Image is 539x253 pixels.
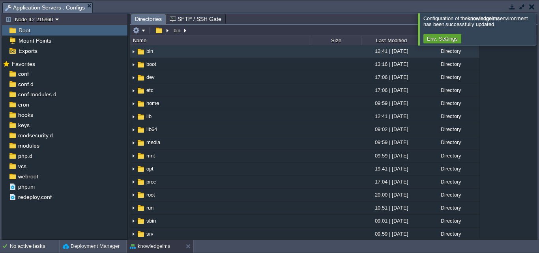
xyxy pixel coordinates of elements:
div: Directory [420,71,479,83]
a: run [145,204,155,211]
a: opt [145,165,155,172]
span: SFTP / SSH Gate [170,14,221,24]
a: etc [145,87,155,94]
span: Application Servers : Configs [5,3,85,13]
img: AMDAwAAAACH5BAEAAAAALAAAAAABAAEAAAICRAEAOw== [137,191,145,199]
div: Directory [420,123,479,135]
div: Directory [420,176,479,188]
div: Directory [420,136,479,148]
div: Directory [420,215,479,227]
div: Directory [420,228,479,240]
a: Mount Points [17,37,52,44]
div: Directory [420,45,479,57]
div: 19:41 | [DATE] [361,163,420,175]
a: webroot [17,173,39,180]
div: 09:59 | [DATE] [361,150,420,162]
img: AMDAwAAAACH5BAEAAAAALAAAAAABAAEAAAICRAEAOw== [137,217,145,225]
img: AMDAwAAAACH5BAEAAAAALAAAAAABAAEAAAICRAEAOw== [130,215,137,227]
img: AMDAwAAAACH5BAEAAAAALAAAAAABAAEAAAICRAEAOw== [137,230,145,238]
a: bin [145,48,154,54]
div: 13:16 | [DATE] [361,58,420,70]
div: Directory [420,202,479,214]
img: AMDAwAAAACH5BAEAAAAALAAAAAABAAEAAAICRAEAOw== [137,165,145,173]
img: AMDAwAAAACH5BAEAAAAALAAAAAABAAEAAAICRAEAOw== [130,111,137,123]
img: AMDAwAAAACH5BAEAAAAALAAAAAABAAEAAAICRAEAOw== [137,86,145,95]
img: AMDAwAAAACH5BAEAAAAALAAAAAABAAEAAAICRAEAOw== [130,189,137,201]
div: Directory [420,84,479,96]
span: vcs [17,163,28,170]
div: Directory [420,189,479,201]
img: AMDAwAAAACH5BAEAAAAALAAAAAABAAEAAAICRAEAOw== [130,176,137,188]
span: mnt [145,152,156,159]
span: Root [17,27,32,34]
img: AMDAwAAAACH5BAEAAAAALAAAAAABAAEAAAICRAEAOw== [130,124,137,136]
div: 09:01 | [DATE] [361,215,420,227]
button: knowledgelms [130,242,170,250]
img: AMDAwAAAACH5BAEAAAAALAAAAAABAAEAAAICRAEAOw== [130,84,137,97]
span: srv [145,231,155,237]
img: AMDAwAAAACH5BAEAAAAALAAAAAABAAEAAAICRAEAOw== [137,126,145,134]
img: AMDAwAAAACH5BAEAAAAALAAAAAABAAEAAAICRAEAOw== [130,228,137,240]
div: Directory [420,110,479,122]
img: AMDAwAAAACH5BAEAAAAALAAAAAABAAEAAAICRAEAOw== [130,137,137,149]
img: AMDAwAAAACH5BAEAAAAALAAAAAABAAEAAAICRAEAOw== [130,58,137,71]
a: Favorites [10,61,36,67]
span: home [145,100,160,107]
img: AMDAwAAAACH5BAEAAAAALAAAAAABAAEAAAICRAEAOw== [130,45,137,58]
a: keys [17,122,31,129]
a: cron [17,101,30,108]
img: AMDAwAAAACH5BAEAAAAALAAAAAABAAEAAAICRAEAOw== [137,139,145,147]
span: lib64 [145,126,158,133]
a: conf [17,70,30,77]
input: Click to enter the path [130,25,537,36]
span: redeploy.conf [17,193,53,201]
button: Env. Settings [425,35,460,42]
div: 17:06 | [DATE] [361,84,420,96]
img: AMDAwAAAACH5BAEAAAAALAAAAAABAAEAAAICRAEAOw== [137,178,145,186]
img: AMDAwAAAACH5BAEAAAAALAAAAAABAAEAAAICRAEAOw== [130,150,137,162]
img: AMDAwAAAACH5BAEAAAAALAAAAAABAAEAAAICRAEAOw== [137,204,145,212]
a: modules [17,142,41,149]
div: 12:41 | [DATE] [361,110,420,122]
div: 09:02 | [DATE] [361,123,420,135]
a: sbin [145,217,157,224]
a: php.ini [17,183,36,190]
div: Last Modified [362,36,420,45]
span: lib [145,113,153,120]
img: AMDAwAAAACH5BAEAAAAALAAAAAABAAEAAAICRAEAOw== [130,71,137,84]
a: media [145,139,161,146]
a: php.d [17,152,34,159]
div: 09:59 | [DATE] [361,228,420,240]
div: 09:59 | [DATE] [361,136,420,148]
a: conf.d [17,81,35,88]
div: Directory [420,97,479,109]
a: proc [145,178,157,185]
img: AMDAwAAAACH5BAEAAAAALAAAAAABAAEAAAICRAEAOw== [137,60,145,69]
span: Configuration of the environment has been successfully updated. [423,15,528,27]
a: dev [145,74,156,81]
img: AMDAwAAAACH5BAEAAAAALAAAAAABAAEAAAICRAEAOw== [137,99,145,108]
div: Directory [420,163,479,175]
span: Favorites [10,60,36,67]
a: conf.modules.d [17,91,58,98]
div: 20:00 | [DATE] [361,189,420,201]
a: boot [145,61,157,67]
a: root [145,191,156,198]
div: 17:04 | [DATE] [361,176,420,188]
span: Exports [17,47,39,54]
